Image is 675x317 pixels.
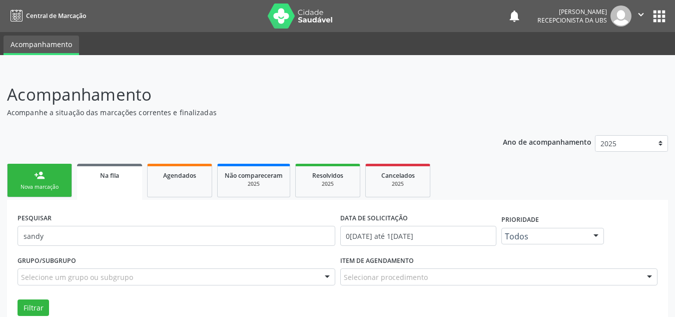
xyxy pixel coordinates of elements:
[312,171,343,180] span: Resolvidos
[18,253,76,268] label: Grupo/Subgrupo
[21,272,133,282] span: Selecione um grupo ou subgrupo
[537,8,607,16] div: [PERSON_NAME]
[373,180,423,188] div: 2025
[18,210,52,226] label: PESQUISAR
[340,253,414,268] label: Item de agendamento
[303,180,353,188] div: 2025
[34,170,45,181] div: person_add
[340,210,408,226] label: DATA DE SOLICITAÇÃO
[537,16,607,25] span: Recepcionista da UBS
[7,8,86,24] a: Central de Marcação
[501,212,539,228] label: Prioridade
[225,171,283,180] span: Não compareceram
[163,171,196,180] span: Agendados
[15,183,65,191] div: Nova marcação
[344,272,428,282] span: Selecionar procedimento
[18,226,335,246] input: Nome, CNS
[631,6,650,27] button: 
[7,107,470,118] p: Acompanhe a situação das marcações correntes e finalizadas
[503,135,591,148] p: Ano de acompanhamento
[7,82,470,107] p: Acompanhamento
[507,9,521,23] button: notifications
[650,8,668,25] button: apps
[635,9,646,20] i: 
[26,12,86,20] span: Central de Marcação
[381,171,415,180] span: Cancelados
[505,231,583,241] span: Todos
[610,6,631,27] img: img
[225,180,283,188] div: 2025
[100,171,119,180] span: Na fila
[340,226,496,246] input: Selecione um intervalo
[4,36,79,55] a: Acompanhamento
